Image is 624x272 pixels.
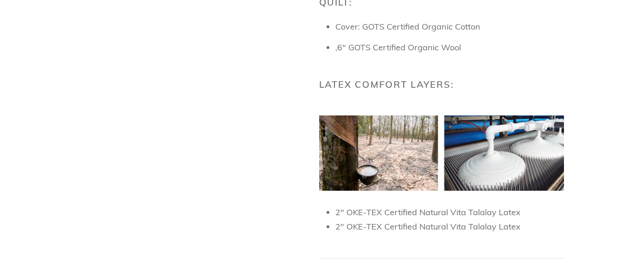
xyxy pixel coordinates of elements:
p: 2" OKE-TEX Certified Natural Vita Talalay Latex [335,206,564,218]
p: ,6" GOTS Certified Organic Wool [335,41,564,54]
h2: Latex Comfort Layers: [319,79,564,90]
p: 2" OKE-TEX Certified Natural Vita Talalay Latex [335,220,564,233]
li: Cover: GOTS Certified Organic Cotton [335,20,564,33]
